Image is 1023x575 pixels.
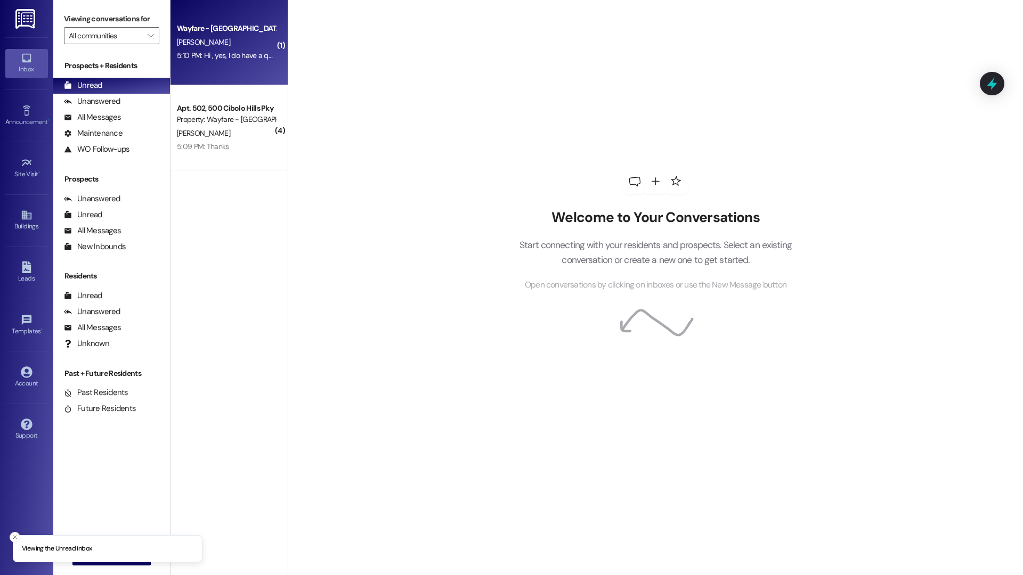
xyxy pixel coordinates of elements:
[53,60,170,71] div: Prospects + Residents
[64,11,159,27] label: Viewing conversations for
[177,114,275,125] div: Property: Wayfare - [GEOGRAPHIC_DATA]
[64,306,120,317] div: Unanswered
[64,338,109,349] div: Unknown
[64,225,121,236] div: All Messages
[64,322,121,333] div: All Messages
[64,290,102,301] div: Unread
[177,51,852,60] div: 5:10 PM: Hi , yes, I do have a question. I know for most places they need paystubs to show proof ...
[41,326,43,333] span: •
[5,154,48,183] a: Site Visit •
[64,209,102,220] div: Unread
[5,258,48,287] a: Leads
[177,103,275,114] div: Apt. 502, 500 Cibolo Hills Pky
[5,415,48,444] a: Support
[53,174,170,185] div: Prospects
[47,117,49,124] span: •
[38,169,40,176] span: •
[64,128,123,139] div: Maintenance
[5,206,48,235] a: Buildings
[5,363,48,392] a: Account
[10,532,20,543] button: Close toast
[15,9,37,29] img: ResiDesk Logo
[53,368,170,379] div: Past + Future Residents
[53,270,170,282] div: Residents
[177,23,275,34] div: Wayfare - [GEOGRAPHIC_DATA]
[64,96,120,107] div: Unanswered
[64,112,121,123] div: All Messages
[64,144,129,155] div: WO Follow-ups
[64,241,126,252] div: New Inbounds
[64,193,120,204] div: Unanswered
[69,27,142,44] input: All communities
[5,49,48,78] a: Inbox
[64,403,136,414] div: Future Residents
[64,80,102,91] div: Unread
[503,237,808,268] p: Start connecting with your residents and prospects. Select an existing conversation or create a n...
[177,37,230,47] span: [PERSON_NAME]
[148,31,153,40] i: 
[177,142,229,151] div: 5:09 PM: Thanks
[177,128,230,138] span: [PERSON_NAME]
[525,278,786,292] span: Open conversations by clicking on inboxes or use the New Message button
[5,311,48,340] a: Templates •
[64,387,128,398] div: Past Residents
[22,544,92,554] p: Viewing the Unread inbox
[503,209,808,226] h2: Welcome to Your Conversations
